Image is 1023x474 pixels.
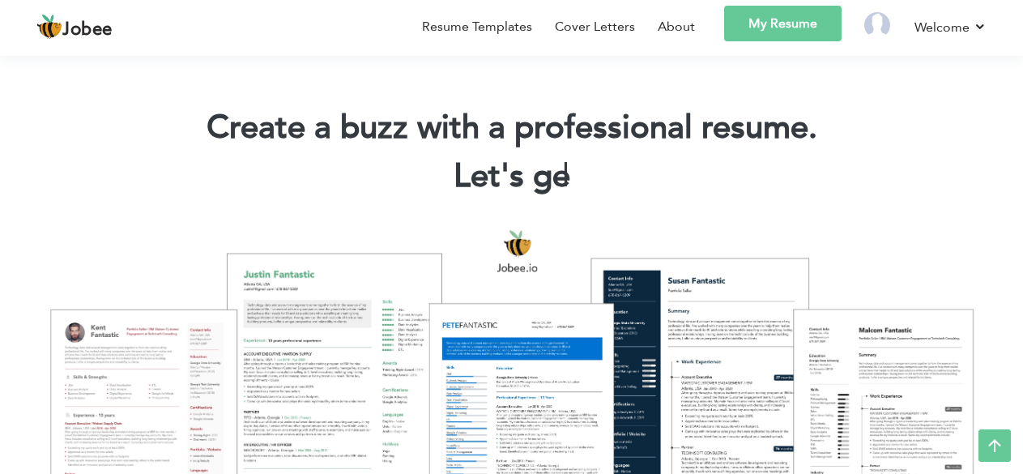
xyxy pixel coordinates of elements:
h1: Create a buzz with a professional resume. [24,107,999,149]
img: jobee.io [36,14,62,40]
a: My Resume [724,6,842,41]
a: Resume Templates [422,17,532,36]
a: Jobee [36,14,113,40]
h2: Let's [24,156,999,198]
span: Jobee [62,21,113,39]
a: Cover Letters [555,17,635,36]
img: Profile Img [864,12,890,38]
span: ge [533,154,570,199]
a: About [658,17,695,36]
a: Welcome [914,17,987,37]
span: | [562,154,569,199]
